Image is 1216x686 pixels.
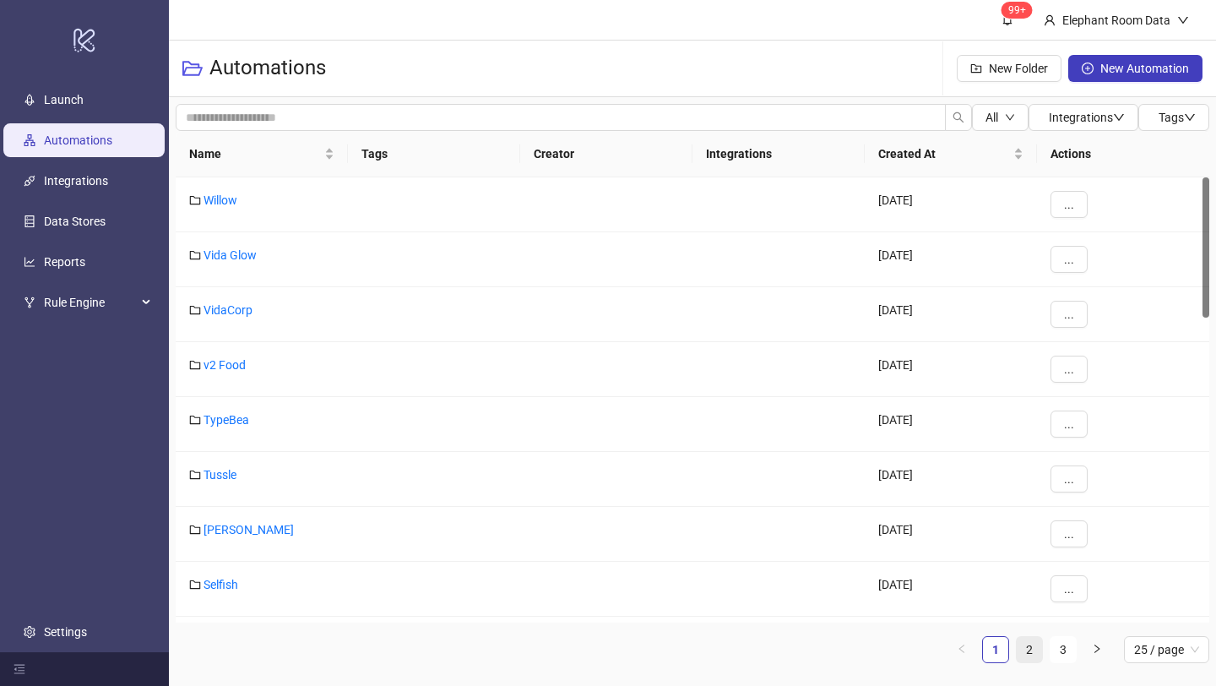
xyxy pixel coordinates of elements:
div: [DATE] [865,177,1037,232]
button: Integrationsdown [1029,104,1138,131]
th: Created At [865,131,1037,177]
li: 1 [982,636,1009,663]
a: Vida Glow [204,248,257,262]
span: down [1184,112,1196,123]
span: folder [189,194,201,206]
button: New Automation [1068,55,1202,82]
button: right [1083,636,1110,663]
a: Tussle [204,468,236,482]
th: Integrations [692,131,865,177]
a: 3 [1050,637,1076,662]
span: ... [1064,582,1074,596]
span: ... [1064,362,1074,376]
button: ... [1050,465,1088,493]
button: ... [1050,575,1088,602]
span: down [1005,112,1015,122]
a: Selfish [204,578,238,591]
div: [DATE] [865,617,1037,672]
a: Automations [44,133,112,147]
a: Integrations [44,174,108,188]
span: Tags [1159,111,1196,124]
span: folder [189,249,201,261]
div: Page Size [1124,636,1209,663]
button: ... [1050,356,1088,383]
span: ... [1064,527,1074,541]
div: [DATE] [865,562,1037,617]
span: ... [1064,198,1074,211]
span: fork [24,297,35,308]
span: ... [1064,417,1074,431]
button: ... [1050,301,1088,328]
a: v2 Food [204,358,246,372]
a: [PERSON_NAME] [204,523,294,536]
span: folder-open [182,58,203,79]
button: ... [1050,191,1088,218]
span: down [1177,14,1189,26]
span: search [953,112,964,123]
button: ... [1050,246,1088,273]
a: Settings [44,625,87,639]
span: menu-fold [14,663,25,675]
div: [DATE] [865,287,1037,342]
span: right [1092,644,1102,654]
span: ... [1064,472,1074,486]
li: 2 [1016,636,1043,663]
div: [DATE] [865,507,1037,562]
button: ... [1050,411,1088,438]
th: Tags [348,131,520,177]
span: New Automation [1100,62,1189,75]
span: Rule Engine [44,286,137,319]
span: folder [189,524,201,536]
span: folder [189,579,201,591]
li: Next Page [1083,636,1110,663]
div: [DATE] [865,342,1037,397]
a: TypeBea [204,413,249,427]
a: Willow [204,193,237,207]
span: folder [189,414,201,426]
a: Data Stores [44,215,106,228]
span: left [957,644,967,654]
div: [DATE] [865,452,1037,507]
span: ... [1064,253,1074,266]
span: folder [189,304,201,316]
span: plus-circle [1082,63,1094,74]
a: 2 [1017,637,1042,662]
li: Previous Page [948,636,975,663]
button: New Folder [957,55,1061,82]
span: bell [1002,14,1013,25]
div: [DATE] [865,232,1037,287]
span: folder [189,469,201,481]
span: Created At [878,144,1010,163]
div: [DATE] [865,397,1037,452]
h3: Automations [209,55,326,82]
div: Elephant Room Data [1056,11,1177,30]
button: ... [1050,520,1088,547]
sup: 1660 [1002,2,1033,19]
th: Actions [1037,131,1209,177]
span: folder [189,359,201,371]
a: Reports [44,255,85,269]
button: Alldown [972,104,1029,131]
span: All [985,111,998,124]
span: down [1113,112,1125,123]
button: Tagsdown [1138,104,1209,131]
a: VidaCorp [204,303,252,317]
th: Creator [520,131,692,177]
button: left [948,636,975,663]
span: user [1044,14,1056,26]
a: Launch [44,93,84,106]
span: New Folder [989,62,1048,75]
span: ... [1064,308,1074,321]
span: 25 / page [1134,637,1199,662]
span: Name [189,144,321,163]
a: 1 [983,637,1008,662]
th: Name [176,131,348,177]
span: folder-add [970,63,982,74]
span: Integrations [1049,111,1125,124]
li: 3 [1050,636,1077,663]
